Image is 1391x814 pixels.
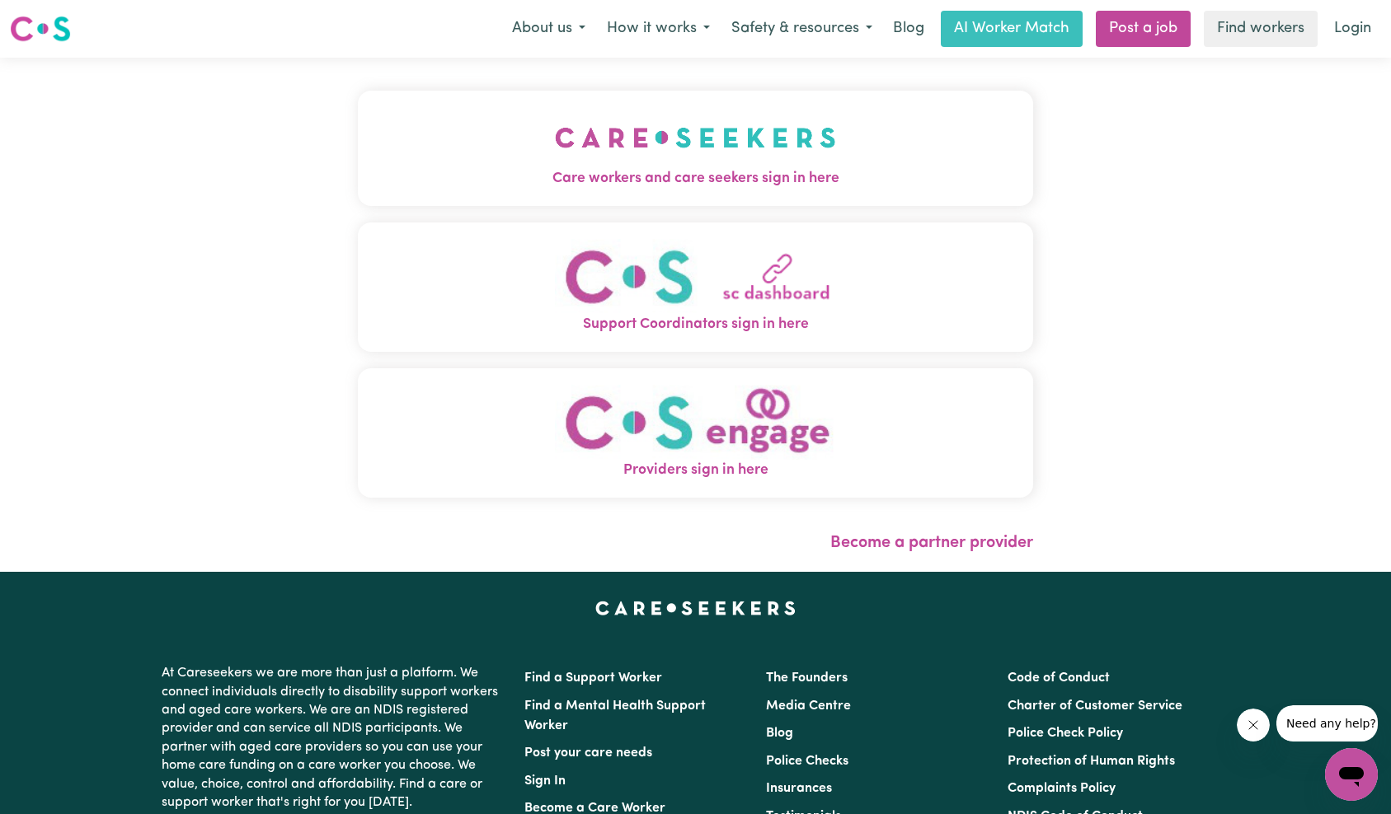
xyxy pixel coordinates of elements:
[1276,705,1378,741] iframe: Message from company
[10,10,71,48] a: Careseekers logo
[1008,671,1110,685] a: Code of Conduct
[766,782,832,795] a: Insurances
[358,222,1034,352] button: Support Coordinators sign in here
[1204,11,1318,47] a: Find workers
[1096,11,1191,47] a: Post a job
[941,11,1083,47] a: AI Worker Match
[524,671,662,685] a: Find a Support Worker
[1008,755,1175,768] a: Protection of Human Rights
[501,12,596,46] button: About us
[766,727,793,740] a: Blog
[358,314,1034,335] span: Support Coordinators sign in here
[358,168,1034,189] span: Care workers and care seekers sign in here
[766,755,848,768] a: Police Checks
[1325,748,1378,801] iframe: Button to launch messaging window
[595,601,796,615] a: Careseekers home page
[524,774,566,788] a: Sign In
[766,699,851,713] a: Media Centre
[1008,727,1123,740] a: Police Check Policy
[524,746,652,760] a: Post your care needs
[766,671,848,685] a: The Founders
[358,91,1034,206] button: Care workers and care seekers sign in here
[358,368,1034,498] button: Providers sign in here
[358,460,1034,481] span: Providers sign in here
[721,12,883,46] button: Safety & resources
[1008,782,1116,795] a: Complaints Policy
[10,14,71,44] img: Careseekers logo
[524,699,706,732] a: Find a Mental Health Support Worker
[596,12,721,46] button: How it works
[1324,11,1381,47] a: Login
[1237,709,1270,741] iframe: Close message
[830,535,1033,551] a: Become a partner provider
[1008,699,1182,713] a: Charter of Customer Service
[883,11,934,47] a: Blog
